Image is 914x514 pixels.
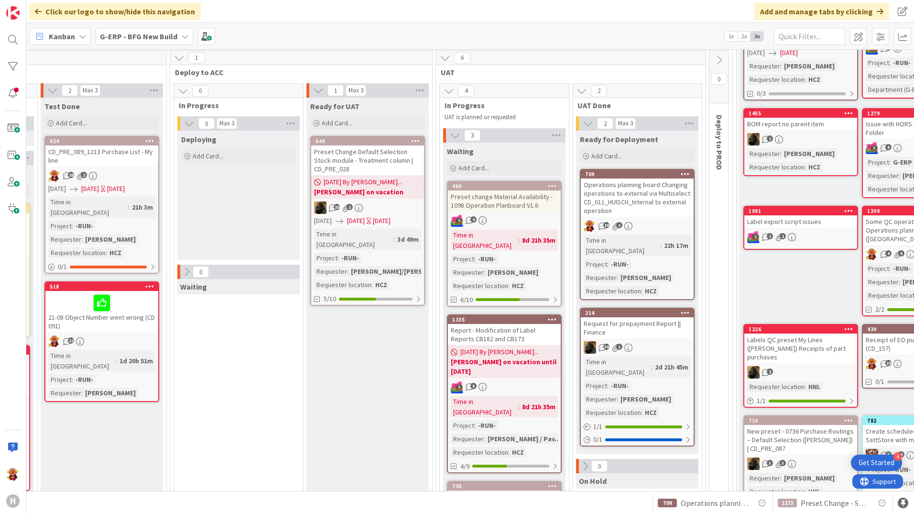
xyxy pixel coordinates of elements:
span: : [337,253,339,263]
div: Project [451,254,474,264]
div: [PERSON_NAME] [618,394,674,404]
span: 1 / 1 [593,422,602,432]
span: 30 [603,344,609,350]
span: : [518,402,520,412]
div: 460Preset change Material Availability - 1098 Operation Planboard V1.6 [448,182,561,212]
div: [PERSON_NAME] [83,234,138,245]
span: 4 [885,250,892,257]
div: Requester [747,148,780,159]
div: 624 [45,137,158,145]
span: : [81,234,83,245]
span: Test Done [44,101,80,111]
a: 214Request for prepayment Report || FinanceNDTime in [GEOGRAPHIC_DATA]:2d 21h 45mProject:-RUN-Req... [580,308,695,447]
span: Add Card... [458,164,489,172]
div: Report - Modification of Label Reports CB182 and CB173 [448,324,561,345]
span: 10 [603,222,609,228]
div: 1455 [744,109,857,118]
div: Preset change Material Availability - 1098 Operation Planboard V1.6 [448,190,561,212]
span: : [116,356,117,366]
span: : [508,280,510,291]
div: [PERSON_NAME] [782,61,837,71]
div: [PERSON_NAME] [782,473,837,483]
img: ND [747,458,760,470]
div: Operations planning board Changing operations to external via Multiselect CD_011_HUISCH_Internal ... [581,179,694,217]
div: Project [866,263,889,274]
div: Request for prepayment Report || Finance [581,317,694,338]
div: 0/1 [581,434,694,446]
div: 1335 [452,316,561,323]
span: 28 [68,172,74,178]
div: -RUN- [891,57,913,68]
div: 4 [893,452,902,461]
div: Requester [48,234,81,245]
div: Project [48,221,72,231]
div: 709 [585,171,694,178]
div: Requester [314,266,347,277]
span: Kanban [49,31,75,42]
div: Open Get Started checklist, remaining modules: 4 [851,455,902,471]
span: In Progress [445,101,557,110]
div: 1226 [749,326,857,333]
span: 2 [81,172,87,178]
div: HCZ [510,280,526,291]
span: : [474,254,476,264]
span: Add Card... [591,152,622,160]
div: Requester location [584,407,641,418]
div: Requester [747,61,780,71]
img: LC [866,248,878,260]
img: ND [584,341,596,354]
div: New preset - 0661 Purchase part groups. | CD_PRE_088 [448,491,561,512]
img: ND [747,366,760,379]
div: 1d 20h 51m [117,356,155,366]
img: ND [747,133,760,145]
a: 1455BOM report no parent itemNDRequester:[PERSON_NAME]Requester location:HCZ [743,108,858,176]
div: ND [744,366,857,379]
div: [PERSON_NAME]/[PERSON_NAME]... [348,266,463,277]
div: Requester location [314,279,371,290]
div: Requester [866,277,899,287]
div: Time in [GEOGRAPHIC_DATA] [451,396,518,417]
div: 1091Label export script issues [744,207,857,228]
span: : [805,74,806,85]
span: 19 [885,360,892,366]
span: 4 [470,216,477,223]
span: 5/10 [324,294,336,304]
div: 2d 21h 45m [653,362,691,372]
div: HCZ [510,447,526,458]
div: 624 [50,138,158,145]
div: Project [451,420,474,431]
span: 6 [454,52,470,64]
div: HNL [806,486,823,497]
span: : [128,202,130,212]
div: 8d 21h 35m [520,402,558,412]
span: : [72,374,73,385]
span: [DATE] By [PERSON_NAME]... [324,177,402,187]
div: Max 3 [348,88,363,93]
span: 1 / 1 [757,396,766,406]
div: 624CD_PRE_089_1213 Purchase List - My line [45,137,158,167]
div: [PERSON_NAME] [485,267,541,278]
div: 730 [452,483,561,490]
a: 644Preset Change Default Selection Stock module - Treatment column | CD_PRE_028[DATE] By [PERSON_... [310,136,425,306]
span: : [607,380,609,391]
div: 1091 [744,207,857,215]
div: [DATE] [373,216,391,226]
span: 0 [198,118,215,129]
div: Project [314,253,337,263]
span: 0 / 1 [58,262,67,272]
div: Max 3 [219,121,234,126]
div: Requester [451,267,484,278]
span: [DATE] [347,216,365,226]
span: Deploy to ACC [175,67,420,77]
span: Add Card... [56,119,87,127]
img: ND [314,201,326,214]
span: UAT [441,67,694,77]
a: 1226Labels QC preset My Lines ([PERSON_NAME]) Receipts of part purchasesNDRequester location:HNL1/1 [743,324,858,408]
div: 644 [316,138,424,145]
div: HNL [806,381,823,392]
div: HCZ [806,74,823,85]
div: Max 3 [83,88,98,93]
span: 2 [347,204,353,210]
div: Project [48,374,72,385]
b: G-ERP - BFG New Build [100,32,177,41]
